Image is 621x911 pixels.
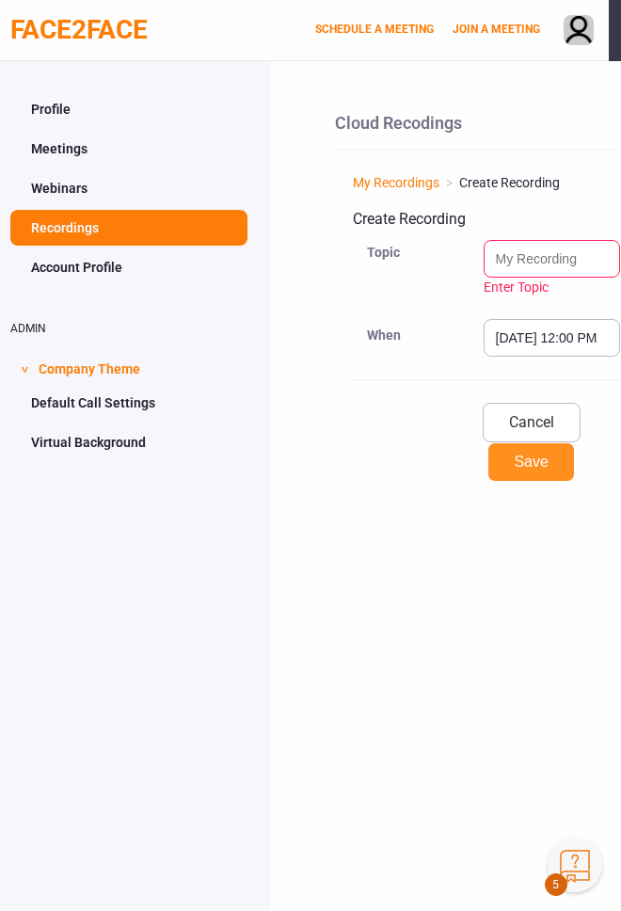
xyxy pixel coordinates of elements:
div: When [353,319,484,357]
h2: ADMIN [10,323,247,335]
span: Create Recording [459,175,560,190]
span: Company Theme [39,349,140,385]
a: Account Profile [10,249,247,285]
a: JOIN A MEETING [453,23,540,36]
button: Knowledge Center Bot, also known as KC Bot is an onboarding assistant that allows you to see the ... [548,838,602,892]
a: Meetings [10,131,247,167]
h3: Create Recording [353,211,620,228]
span: > [439,175,459,190]
input: Enter Topic [484,240,620,278]
div: Enter Topic [484,278,620,296]
img: avatar.710606db.png [565,16,593,47]
a: Cloud Recodings [334,110,463,151]
a: Virtual Background [10,424,247,460]
a: Cancel [483,403,581,442]
span: 5 [545,873,567,896]
a: My Recordings [353,175,439,190]
span: > [15,366,34,373]
a: Default Call Settings [10,385,247,421]
div: ∑aåāБδ ⷺ [8,8,275,25]
a: Webinars [10,170,247,206]
a: FACE2FACE [10,14,148,45]
a: Profile [10,91,247,127]
button: Save [487,442,574,482]
a: Recordings [10,210,247,246]
a: SCHEDULE A MEETING [315,23,434,36]
div: ∑aåāБδ ⷺ [8,25,275,43]
div: Topic [353,236,484,319]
